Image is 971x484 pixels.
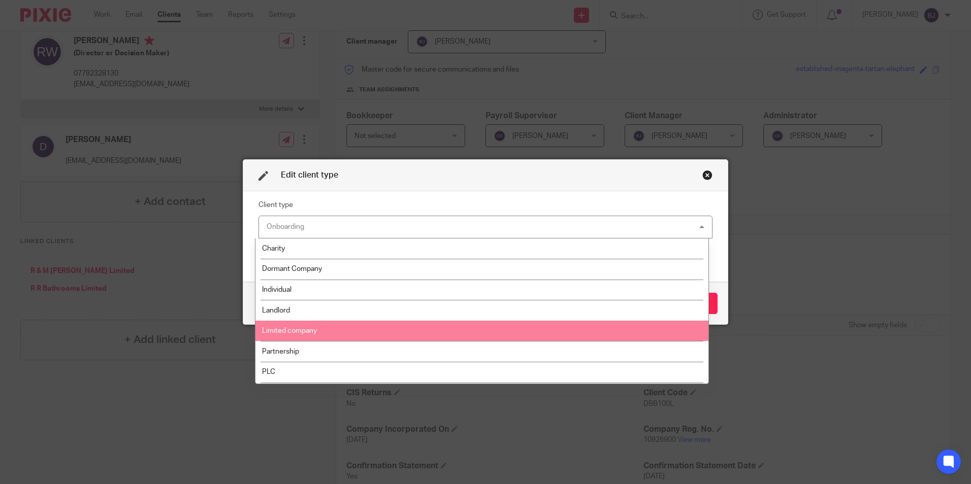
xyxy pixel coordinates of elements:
span: Limited company [262,327,317,334]
span: PLC [262,368,275,375]
span: Dormant Company [262,265,322,272]
span: Partnership [262,348,299,355]
span: Charity [262,245,285,252]
div: Close this dialog window [702,170,713,180]
label: Client type [258,200,293,210]
span: Edit client type [281,171,338,179]
span: Landlord [262,307,290,314]
span: Individual [262,286,292,293]
div: Onboarding [267,223,304,230]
